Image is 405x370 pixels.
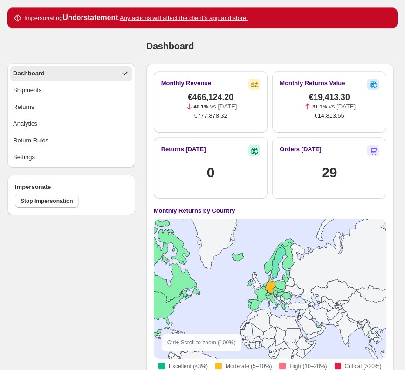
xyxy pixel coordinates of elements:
span: €14,813.55 [315,111,344,121]
button: Stop Impersonation [15,195,79,208]
span: €19,413.30 [309,93,350,102]
button: Analytics [10,116,132,131]
u: Any actions will affect the client's app and store. [120,14,248,21]
span: 40.1% [194,104,208,109]
h1: 29 [322,163,337,182]
button: Return Rules [10,133,132,148]
span: Moderate (5–10%) [226,363,272,370]
span: High (10–20%) [289,363,327,370]
strong: Understatement [62,13,118,21]
span: Excellent (≤3%) [169,363,208,370]
span: €777,878.32 [194,111,227,121]
h2: Monthly Revenue [161,79,212,88]
div: Return Rules [13,136,48,145]
h4: Impersonate [15,182,128,192]
p: Impersonating . [24,13,248,23]
div: Returns [13,102,34,112]
button: Settings [10,150,132,165]
div: Shipments [13,86,41,95]
button: Dashboard [10,66,132,81]
p: vs [DATE] [329,102,356,111]
h2: Orders [DATE] [280,145,321,154]
span: €466,124.20 [188,93,233,102]
button: Shipments [10,83,132,98]
button: Returns [10,100,132,114]
div: Ctrl + Scroll to zoom ( 100 %) [161,334,242,351]
span: Dashboard [146,41,194,51]
h2: Returns [DATE] [161,145,206,154]
div: Settings [13,153,35,162]
div: Analytics [13,119,37,128]
h1: 0 [207,163,214,182]
span: Stop Impersonation [21,197,73,205]
div: Dashboard [13,69,45,78]
span: 31.1% [312,104,327,109]
h2: Monthly Returns Value [280,79,345,88]
h4: Monthly Returns by Country [154,206,235,215]
span: Critical (>20%) [345,363,382,370]
p: vs [DATE] [210,102,237,111]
